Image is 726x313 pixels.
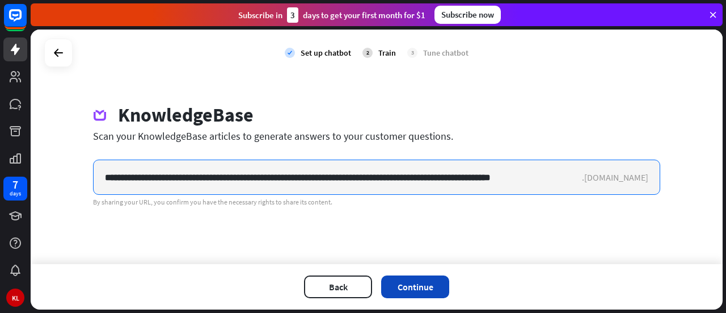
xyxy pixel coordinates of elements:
[3,177,27,201] a: 7 days
[12,180,18,190] div: 7
[285,48,295,58] i: check
[434,6,501,24] div: Subscribe now
[118,103,254,127] div: KnowledgeBase
[238,7,425,23] div: Subscribe in days to get your first month for $1
[93,198,660,207] div: By sharing your URL, you confirm you have the necessary rights to share its content.
[362,48,373,58] div: 2
[10,190,21,198] div: days
[381,276,449,298] button: Continue
[93,130,660,143] div: Scan your KnowledgeBase articles to generate answers to your customer questions.
[9,5,43,39] button: Open LiveChat chat widget
[287,7,298,23] div: 3
[378,48,396,58] div: Train
[407,48,417,58] div: 3
[304,276,372,298] button: Back
[582,172,660,183] div: .[DOMAIN_NAME]
[6,289,24,307] div: KL
[423,48,468,58] div: Tune chatbot
[301,48,351,58] div: Set up chatbot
